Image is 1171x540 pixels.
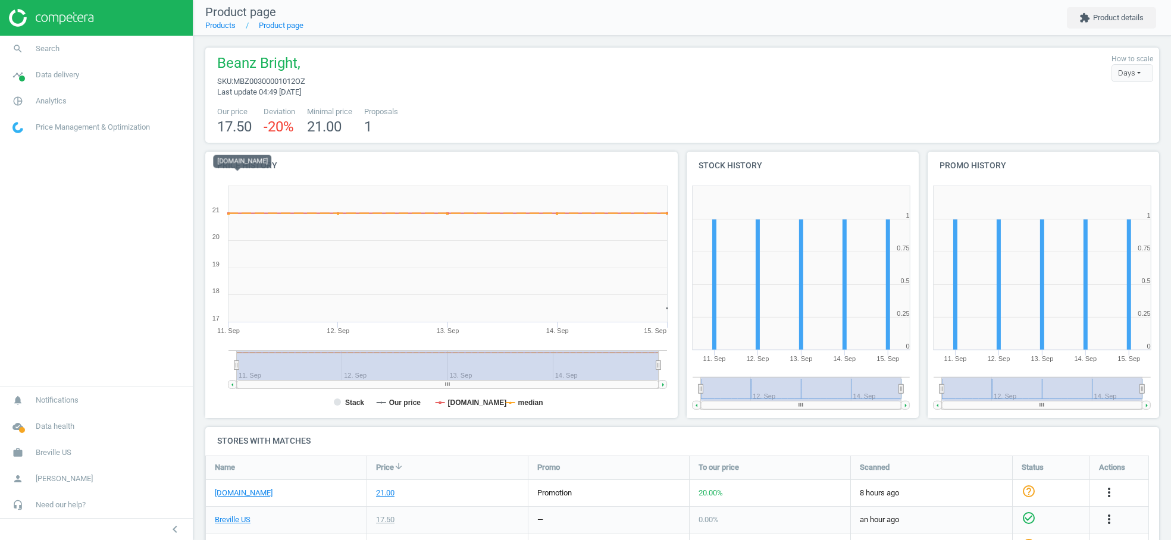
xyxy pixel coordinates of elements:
[212,287,220,294] text: 18
[205,427,1159,455] h4: Stores with matches
[36,70,79,80] span: Data delivery
[1138,244,1150,252] text: 0.75
[217,77,233,86] span: sku :
[906,212,910,219] text: 1
[1022,484,1036,498] i: help_outline
[1111,54,1153,64] label: How to scale
[1138,310,1150,317] text: 0.25
[376,488,394,498] div: 21.00
[901,277,910,284] text: 0.5
[1117,355,1140,362] tspan: 15. Sep
[860,462,890,473] span: Scanned
[928,152,1160,180] h4: Promo history
[699,515,719,524] span: 0.00 %
[687,152,919,180] h4: Stock history
[790,355,813,362] tspan: 13. Sep
[212,233,220,240] text: 20
[36,421,74,432] span: Data health
[327,327,349,334] tspan: 12. Sep
[233,77,305,86] span: MBZ00300001012OZ
[7,467,29,490] i: person
[36,500,86,510] span: Need our help?
[537,462,560,473] span: Promo
[212,206,220,214] text: 21
[1141,277,1150,284] text: 0.5
[987,355,1010,362] tspan: 12. Sep
[1147,343,1150,350] text: 0
[877,355,900,362] tspan: 15. Sep
[215,462,235,473] span: Name
[307,118,342,135] span: 21.00
[7,64,29,86] i: timeline
[217,54,305,76] span: Beanz Bright,
[1099,462,1125,473] span: Actions
[160,522,190,537] button: chevron_left
[376,514,394,525] div: 17.50
[1022,462,1044,473] span: Status
[1111,64,1153,82] div: Days
[215,514,251,525] a: Breville US
[264,106,295,117] span: Deviation
[36,43,60,54] span: Search
[307,106,352,117] span: Minimal price
[897,244,910,252] text: 0.75
[217,327,240,334] tspan: 11. Sep
[703,355,726,362] tspan: 11. Sep
[7,415,29,438] i: cloud_done
[1102,512,1116,528] button: more_vert
[36,122,150,133] span: Price Management & Optimization
[906,343,910,350] text: 0
[217,106,252,117] span: Our price
[9,9,93,27] img: ajHJNr6hYgQAAAAASUVORK5CYII=
[1031,355,1053,362] tspan: 13. Sep
[259,21,303,30] a: Product page
[376,462,394,473] span: Price
[213,155,271,168] div: [DOMAIN_NAME]
[217,87,301,96] span: Last update 04:49 [DATE]
[36,447,71,458] span: Breville US
[7,90,29,112] i: pie_chart_outlined
[7,441,29,464] i: work
[1102,485,1116,500] i: more_vert
[394,461,403,471] i: arrow_downward
[364,106,398,117] span: Proposals
[448,398,507,407] tspan: [DOMAIN_NAME]
[944,355,966,362] tspan: 11. Sep
[7,37,29,60] i: search
[1022,511,1036,525] i: check_circle_outline
[168,522,182,536] i: chevron_left
[437,327,459,334] tspan: 13. Sep
[12,122,23,133] img: wGWNvw8QSZomAAAAABJRU5ErkJggg==
[1102,512,1116,526] i: more_vert
[699,462,739,473] span: To our price
[364,118,372,135] span: 1
[264,118,294,135] span: -20 %
[537,488,572,497] span: promotion
[217,118,252,135] span: 17.50
[36,473,93,484] span: [PERSON_NAME]
[205,5,276,19] span: Product page
[389,398,421,407] tspan: Our price
[215,488,273,498] a: [DOMAIN_NAME]
[1079,12,1090,23] i: extension
[518,398,543,407] tspan: median
[834,355,856,362] tspan: 14. Sep
[1147,212,1150,219] text: 1
[36,96,67,106] span: Analytics
[747,355,769,362] tspan: 12. Sep
[345,398,364,407] tspan: Stack
[546,327,569,334] tspan: 14. Sep
[860,488,1003,498] span: 8 hours ago
[1102,485,1116,501] button: more_vert
[897,310,910,317] text: 0.25
[1067,7,1156,29] button: extensionProduct details
[212,315,220,322] text: 17
[644,327,666,334] tspan: 15. Sep
[212,260,220,268] text: 19
[699,488,723,497] span: 20.00 %
[205,152,678,180] h4: Price history
[36,395,79,406] span: Notifications
[1074,355,1097,362] tspan: 14. Sep
[7,389,29,412] i: notifications
[7,494,29,516] i: headset_mic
